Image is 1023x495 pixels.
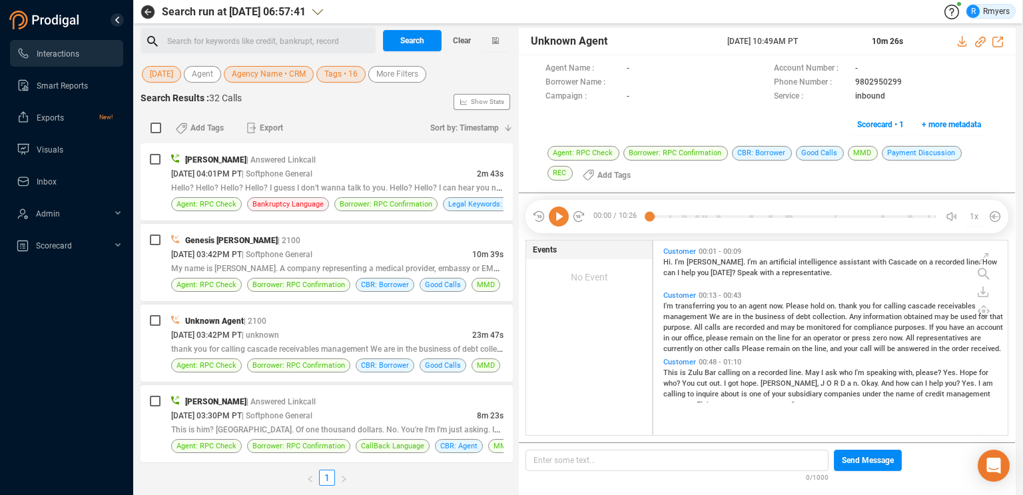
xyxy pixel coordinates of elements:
span: on [792,344,802,353]
span: in [735,312,743,321]
span: on [742,368,752,377]
span: [DATE] 10:49AM PT [727,35,856,47]
span: are [970,334,981,342]
span: other [705,344,724,353]
button: Agent [184,66,221,83]
span: cut [697,379,709,388]
span: with, [898,368,916,377]
span: Exports [37,113,64,123]
span: recorded [935,258,966,266]
span: may [934,312,950,321]
span: am [982,379,993,388]
span: remain [730,334,755,342]
span: information [863,312,904,321]
span: management [663,312,709,321]
div: Unknown Agent| 2100[DATE] 03:42PM PT| unknown23m 47sthank you for calling cascade receivables man... [141,304,513,382]
span: [DATE] 03:42PM PT [171,250,242,259]
button: + more metadata [914,114,988,135]
li: 1 [319,470,335,486]
span: Scorecard • 1 [857,114,904,135]
span: | Softphone General [242,411,312,420]
span: Clear [453,30,471,51]
button: Search [383,30,442,51]
span: MMD [477,359,495,372]
span: calling [884,302,908,310]
span: of [763,390,772,398]
button: Send Message [834,450,902,471]
span: you [936,323,949,332]
span: O [827,379,834,388]
span: the [883,390,896,398]
span: you [717,302,730,310]
span: line. [789,368,805,377]
span: obtained [904,312,934,321]
button: More Filters [368,66,426,83]
span: who [839,368,854,377]
span: ask [825,368,839,377]
span: the [743,312,755,321]
span: will [874,344,887,353]
div: [PERSON_NAME]| Answered Linkcall[DATE] 03:30PM PT| Softphone General8m 23sThis is him? [GEOGRAPHI... [141,385,513,462]
span: + more metadata [922,114,981,135]
li: Exports [10,104,123,131]
span: line [778,334,792,342]
span: Bankruptcy Language [252,198,324,211]
span: are [722,312,735,321]
span: If [929,323,936,332]
span: Legal Keywords: Agent [448,198,523,211]
button: Show Stats [454,94,510,110]
span: Genesis [PERSON_NAME] [185,236,278,245]
span: is [741,390,749,398]
span: an [739,302,749,310]
span: have [949,323,966,332]
span: help [681,268,697,277]
span: intelligence [799,258,839,266]
span: Borrower: RPC Confirmation [340,198,432,211]
span: I'm [854,368,866,377]
span: Campaign : [545,90,620,104]
span: calling [718,368,742,377]
button: Add Tags [575,165,639,186]
span: Unknown Agent [185,316,244,326]
span: an [966,323,976,332]
div: Open Intercom Messenger [978,450,1010,482]
span: CBR: Agent [440,440,478,452]
span: credit [925,390,946,398]
span: Yes. [962,379,978,388]
span: the [939,344,952,353]
span: inquire [696,390,721,398]
span: artificial [769,258,799,266]
span: 23m 47s [472,330,504,340]
span: Agent: RPC Check [176,440,236,452]
span: for [979,368,988,377]
span: business [755,312,787,321]
span: Hope [960,368,979,377]
a: Inbox [17,168,113,195]
span: [DATE]? [711,268,737,277]
span: [PERSON_NAME] [185,397,246,406]
span: a [752,368,758,377]
span: agent [749,302,769,310]
span: Please [742,344,767,353]
span: your [844,344,860,353]
span: remain [767,344,792,353]
span: 9802950299 [855,76,902,90]
span: cascade [908,302,938,310]
span: an [803,334,813,342]
span: Export [260,117,283,139]
span: collection. [813,312,849,321]
span: in [663,334,671,342]
span: that [990,312,1003,321]
span: This is him? [GEOGRAPHIC_DATA]. Of one thousand dollars. No. You're I'm I'm just asking. Is that ... [171,424,567,434]
div: [PERSON_NAME]| Answered Linkcall[DATE] 04:01PM PT| Softphone General2m 43sHello? Hello? Hello? He... [141,143,513,221]
span: Search Results : [141,93,209,103]
span: Hi. [663,258,675,266]
span: thank you for calling cascade receivables management We are in the business of debt collection. Any [171,343,533,354]
span: how [896,379,911,388]
span: currently [663,344,695,353]
span: 1x [970,206,978,227]
span: transferring [675,302,717,310]
span: CBR: Borrower [361,359,409,372]
span: [DATE] 04:01PM PT [171,169,242,179]
span: | Answered Linkcall [246,397,316,406]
